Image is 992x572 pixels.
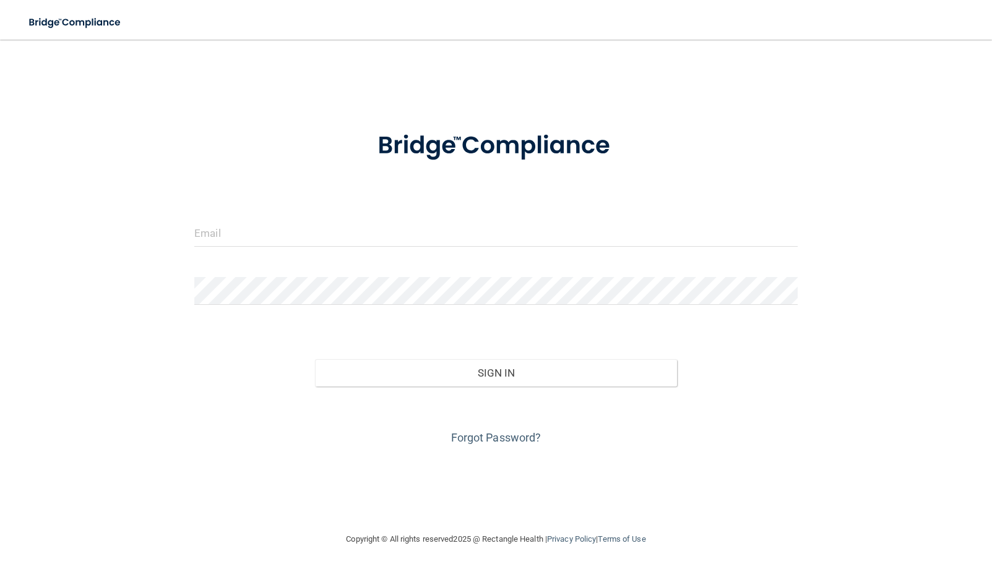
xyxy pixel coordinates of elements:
[547,534,596,544] a: Privacy Policy
[270,519,722,559] div: Copyright © All rights reserved 2025 @ Rectangle Health | |
[451,431,541,444] a: Forgot Password?
[598,534,645,544] a: Terms of Use
[315,359,677,386] button: Sign In
[19,10,132,35] img: bridge_compliance_login_screen.278c3ca4.svg
[194,219,798,247] input: Email
[352,114,640,178] img: bridge_compliance_login_screen.278c3ca4.svg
